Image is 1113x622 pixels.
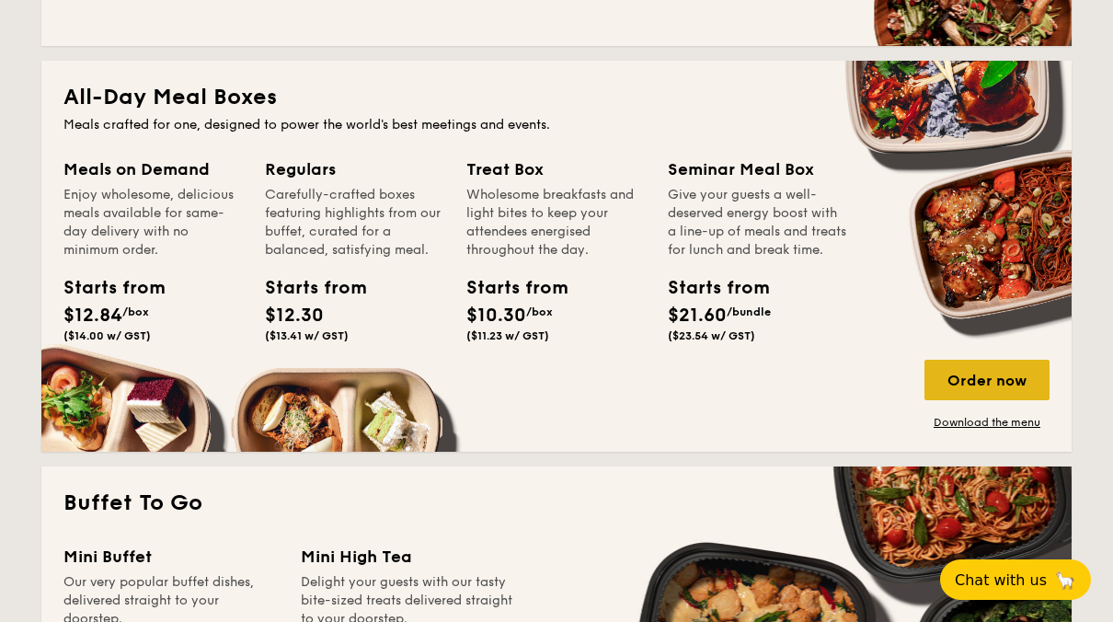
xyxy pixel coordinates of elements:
div: Give your guests a well-deserved energy boost with a line-up of meals and treats for lunch and br... [668,186,847,259]
a: Download the menu [924,415,1050,430]
span: $21.60 [668,305,727,327]
div: Seminar Meal Box [668,156,847,182]
div: Meals on Demand [63,156,243,182]
span: $10.30 [466,305,526,327]
h2: Buffet To Go [63,489,1050,518]
div: Mini Buffet [63,544,279,570]
span: ($23.54 w/ GST) [668,329,755,342]
span: /bundle [727,305,771,318]
div: Starts from [466,274,549,302]
button: Chat with us🦙 [940,559,1091,600]
span: ($13.41 w/ GST) [265,329,349,342]
span: ($11.23 w/ GST) [466,329,549,342]
div: Order now [924,360,1050,400]
span: /box [526,305,553,318]
div: Starts from [63,274,146,302]
div: Starts from [668,274,751,302]
div: Treat Box [466,156,646,182]
span: /box [122,305,149,318]
div: Starts from [265,274,348,302]
span: $12.30 [265,305,324,327]
span: Chat with us [955,571,1047,589]
span: 🦙 [1054,570,1076,591]
span: ($14.00 w/ GST) [63,329,151,342]
h2: All-Day Meal Boxes [63,83,1050,112]
div: Meals crafted for one, designed to power the world's best meetings and events. [63,116,1050,134]
div: Enjoy wholesome, delicious meals available for same-day delivery with no minimum order. [63,186,243,259]
div: Wholesome breakfasts and light bites to keep your attendees energised throughout the day. [466,186,646,259]
div: Mini High Tea [301,544,516,570]
span: $12.84 [63,305,122,327]
div: Regulars [265,156,444,182]
div: Carefully-crafted boxes featuring highlights from our buffet, curated for a balanced, satisfying ... [265,186,444,259]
